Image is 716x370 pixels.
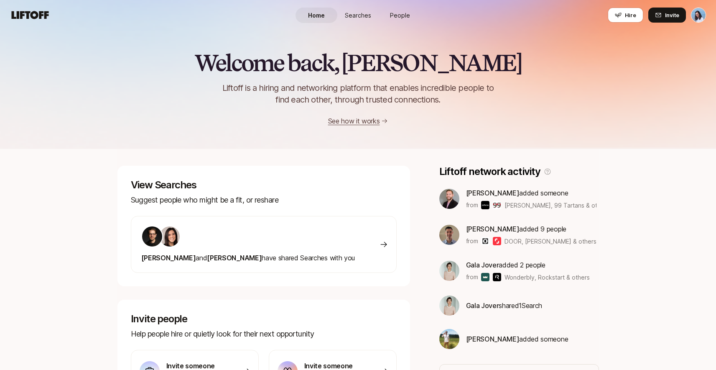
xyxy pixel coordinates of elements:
p: Liftoff network activity [439,166,540,177]
img: ACg8ocKhcGRvChYzWN2dihFRyxedT7mU-5ndcsMXykEoNcm4V62MVdan=s160-c [439,295,459,316]
span: [PERSON_NAME] [466,335,520,343]
span: [PERSON_NAME] [141,254,196,262]
span: DOOR, [PERSON_NAME] & others [505,237,596,246]
p: Liftoff is a hiring and networking platform that enables incredible people to find each other, th... [209,82,508,105]
p: added 2 people [466,260,590,270]
a: See how it works [328,117,380,125]
img: Wonderbly [481,273,489,281]
img: ACg8ocLkLr99FhTl-kK-fHkDFhetpnfS0fTAm4rmr9-oxoZ0EDUNs14=s160-c [142,226,162,247]
span: Gala Jover [466,301,499,310]
p: Help people hire or quietly look for their next opportunity [131,328,397,340]
img: Jefferies [481,201,489,209]
p: from [466,236,478,246]
img: bf8f663c_42d6_4f7d_af6b_5f71b9527721.jpg [439,225,459,245]
p: from [466,200,478,210]
span: and [196,254,207,262]
span: have shared Searches with you [141,254,355,262]
p: View Searches [131,179,397,191]
img: Rockstart [493,273,501,281]
p: added someone [466,188,597,198]
p: added someone [466,334,568,344]
img: 23676b67_9673_43bb_8dff_2aeac9933bfb.jpg [439,329,459,349]
h2: Welcome back, [PERSON_NAME] [194,50,522,75]
span: [PERSON_NAME] [207,254,262,262]
span: Searches [345,11,371,20]
img: Dan Tase [691,8,706,22]
span: Gala Jover [466,261,499,269]
img: Shutterstock [493,237,501,245]
img: ACg8ocKhcGRvChYzWN2dihFRyxedT7mU-5ndcsMXykEoNcm4V62MVdan=s160-c [439,261,459,281]
button: Dan Tase [691,8,706,23]
span: Invite [665,11,679,19]
span: People [390,11,410,20]
p: Invite people [131,313,397,325]
span: Wonderbly, Rockstart & others [505,273,590,282]
img: 99 Tartans [493,201,501,209]
span: [PERSON_NAME] [466,225,520,233]
button: Hire [608,8,643,23]
span: [PERSON_NAME] [466,189,520,197]
p: from [466,272,478,282]
a: Home [296,8,337,23]
img: DOOR [481,237,489,245]
img: 1e5065bc_9f3c_4f43_b190_f43fac448ea1.jpg [439,189,459,209]
p: added 9 people [466,224,597,234]
span: Hire [625,11,636,19]
img: 71d7b91d_d7cb_43b4_a7ea_a9b2f2cc6e03.jpg [160,226,180,247]
p: shared 1 Search [466,300,543,311]
a: Searches [337,8,379,23]
a: People [379,8,421,23]
button: Invite [648,8,686,23]
span: Home [308,11,325,20]
p: Suggest people who might be a fit, or reshare [131,194,397,206]
span: [PERSON_NAME], 99 Tartans & others [505,201,596,210]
